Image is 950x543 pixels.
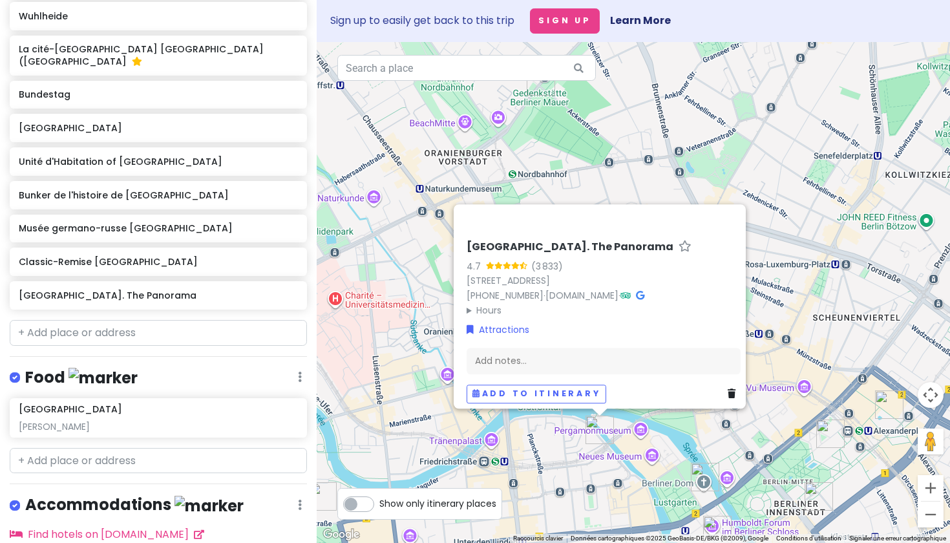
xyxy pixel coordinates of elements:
button: Add to itinerary [467,385,606,403]
button: Faites glisser Pegman sur la carte pour ouvrir Street View [918,429,944,454]
summary: Hours [467,303,741,317]
button: Fermer [715,204,746,235]
h6: Bundestag [19,89,297,100]
div: · · [467,240,741,317]
div: Alexanderplatz [875,390,903,419]
a: Attractions [467,323,529,337]
h6: [GEOGRAPHIC_DATA] [19,122,297,134]
button: Sign Up [530,8,600,34]
a: Ouvrir cette zone dans Google Maps (dans une nouvelle fenêtre) [320,526,363,543]
input: Search a place [337,55,596,81]
button: Zoom avant [918,475,944,501]
h6: Unité d'Habitation of [GEOGRAPHIC_DATA] [19,156,297,167]
input: + Add place or address [10,448,307,474]
img: marker [174,496,244,516]
a: Find hotels on [DOMAIN_NAME] [10,527,204,542]
a: Delete place [728,387,741,401]
div: Add notes... [467,347,741,374]
h6: La cité-[GEOGRAPHIC_DATA] [GEOGRAPHIC_DATA] ([GEOGRAPHIC_DATA] [19,43,297,67]
span: Show only itinerary places [379,496,496,511]
h6: Musée germano-russe [GEOGRAPHIC_DATA] [19,222,297,234]
div: (3 833) [531,259,563,273]
div: cathédrale de Berlin [691,463,719,491]
h6: [GEOGRAPHIC_DATA]. The Panorama [19,290,297,301]
div: 4.7 [467,259,486,273]
h6: [GEOGRAPHIC_DATA] [19,403,122,415]
input: + Add place or address [10,320,307,346]
div: Rotes Rathaus, Hôtel de Ville [805,482,833,511]
h6: Bunker de l'histoire de [GEOGRAPHIC_DATA] [19,189,297,201]
span: Données cartographiques ©2025 GeoBasis-DE/BKG (©2009), Google [571,535,768,542]
button: Zoom arrière [918,502,944,527]
a: Conditions d'utilisation [776,535,841,542]
i: Tripadvisor [620,291,631,300]
button: Commandes de la caméra de la carte [918,382,944,408]
a: [STREET_ADDRESS] [467,274,550,287]
h4: Accommodations [25,495,244,516]
a: [PHONE_NUMBER] [467,289,544,302]
a: Star place [679,240,691,254]
a: Signaler une erreur cartographique [849,535,946,542]
h6: [GEOGRAPHIC_DATA]. The Panorama [467,240,673,254]
a: Learn More [610,13,671,28]
h6: Wuhlheide [19,10,297,22]
div: [PERSON_NAME] [19,421,297,432]
i: Google Maps [636,291,644,300]
button: Raccourcis clavier [513,534,563,543]
img: Google [320,526,363,543]
div: tour de télévision [816,420,845,448]
div: Bundestag [308,482,337,511]
div: Pergamon Museum. The Panorama [586,416,614,444]
h6: Classic-Remise [GEOGRAPHIC_DATA] [19,256,297,268]
h4: Food [25,367,138,389]
a: [DOMAIN_NAME] [545,289,618,302]
img: marker [69,368,138,388]
div: mémorial du mur [527,67,555,96]
i: Starred [132,57,142,66]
